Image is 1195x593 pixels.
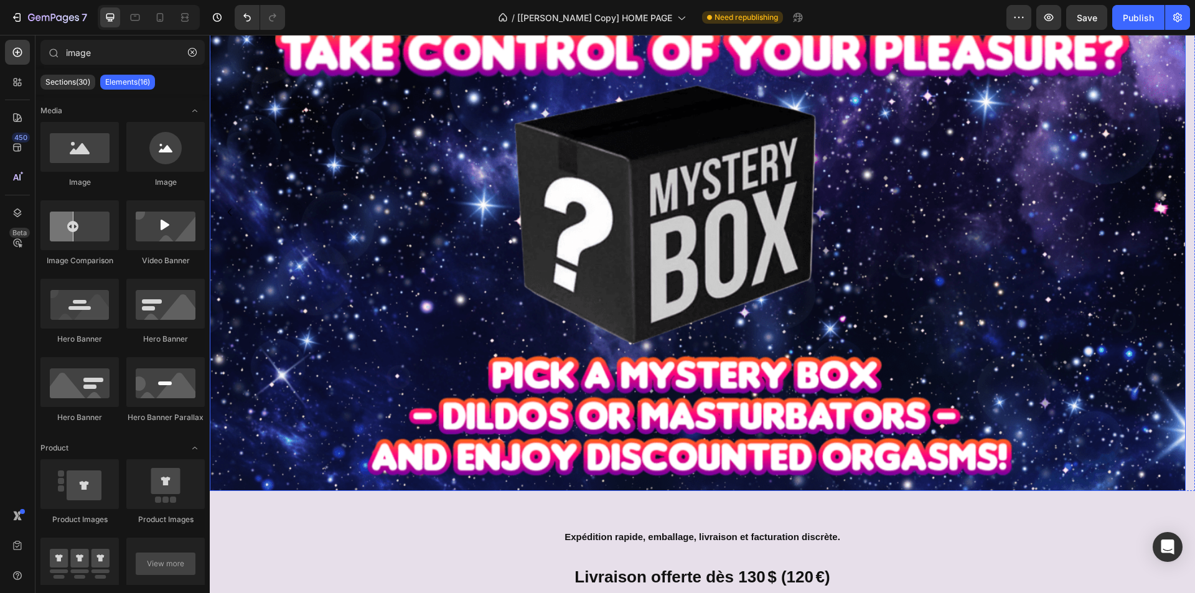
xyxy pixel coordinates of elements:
span: Toggle open [185,438,205,458]
button: Dot [502,439,509,446]
div: Product Images [40,514,119,525]
p: Sections(30) [45,77,90,87]
span: Need republishing [715,12,778,23]
div: Hero Banner Parallax [126,412,205,423]
span: Media [40,105,62,116]
button: Dot [489,439,497,446]
button: 7 [5,5,93,30]
button: Save [1066,5,1107,30]
iframe: To enrich screen reader interactions, please activate Accessibility in Grammarly extension settings [210,35,1195,593]
p: Elements(16) [105,77,150,87]
span: Product [40,442,68,454]
button: Publish [1112,5,1165,30]
strong: Expédition rapide, emballage, livraison et facturation discrète. [355,497,630,507]
div: Hero Banner [40,334,119,345]
div: Publish [1123,11,1154,24]
div: 450 [12,133,30,142]
div: Hero Banner [126,334,205,345]
div: Product Images [126,514,205,525]
span: Toggle open [185,101,205,121]
span: / [512,11,515,24]
button: Dot [477,439,484,446]
div: Video Banner [126,255,205,266]
div: Beta [9,228,30,238]
input: Search Sections & Elements [40,40,205,65]
div: Image [40,177,119,188]
div: Image Comparison [40,255,119,266]
div: Undo/Redo [235,5,285,30]
span: Livraison offerte dès 130 $ (120 €) [365,533,620,551]
div: Hero Banner [40,412,119,423]
div: Open Intercom Messenger [1153,532,1183,562]
span: [[PERSON_NAME] Copy] HOME PAGE [517,11,672,24]
span: Save [1077,12,1097,23]
div: Image [126,177,205,188]
p: 7 [82,10,87,25]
